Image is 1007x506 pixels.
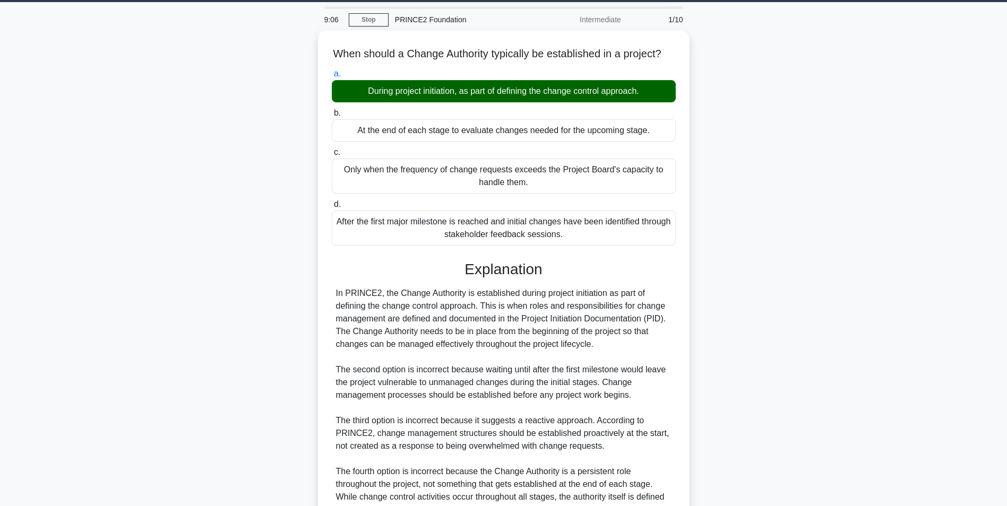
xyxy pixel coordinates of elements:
[332,119,676,142] div: At the end of each stage to evaluate changes needed for the upcoming stage.
[389,9,535,30] div: PRINCE2 Foundation
[318,9,349,30] div: 9:06
[349,13,389,27] a: Stop
[627,9,690,30] div: 1/10
[334,147,340,156] span: c.
[332,80,676,102] div: During project initiation, as part of defining the change control approach.
[338,260,669,278] h3: Explanation
[535,9,627,30] div: Intermediate
[334,199,341,208] span: d.
[332,211,676,246] div: After the first major milestone is reached and initial changes have been identified through stake...
[331,47,677,61] h5: When should a Change Authority typically be established in a project?
[334,108,341,117] span: b.
[332,159,676,194] div: Only when the frequency of change requests exceeds the Project Board's capacity to handle them.
[334,69,341,78] span: a.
